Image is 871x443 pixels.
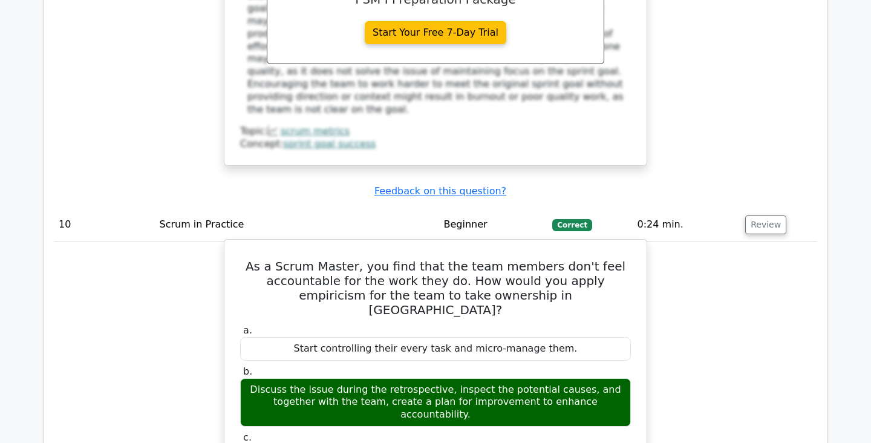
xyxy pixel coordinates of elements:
[284,138,376,149] a: sprint goal success
[243,324,252,336] span: a.
[155,208,439,242] td: Scrum in Practice
[240,138,631,151] div: Concept:
[240,125,631,138] div: Topic:
[281,125,350,137] a: scrum metrics
[243,366,252,377] span: b.
[745,215,786,234] button: Review
[239,259,632,317] h5: As a Scrum Master, you find that the team members don't feel accountable for the work they do. Ho...
[240,337,631,361] div: Start controlling their every task and micro-manage them.
[552,219,592,231] span: Correct
[243,432,252,443] span: c.
[374,185,506,197] a: Feedback on this question?
[365,21,506,44] a: Start Your Free 7-Day Trial
[240,378,631,427] div: Discuss the issue during the retrospective, inspect the potential causes, and together with the t...
[633,208,741,242] td: 0:24 min.
[439,208,547,242] td: Beginner
[54,208,155,242] td: 10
